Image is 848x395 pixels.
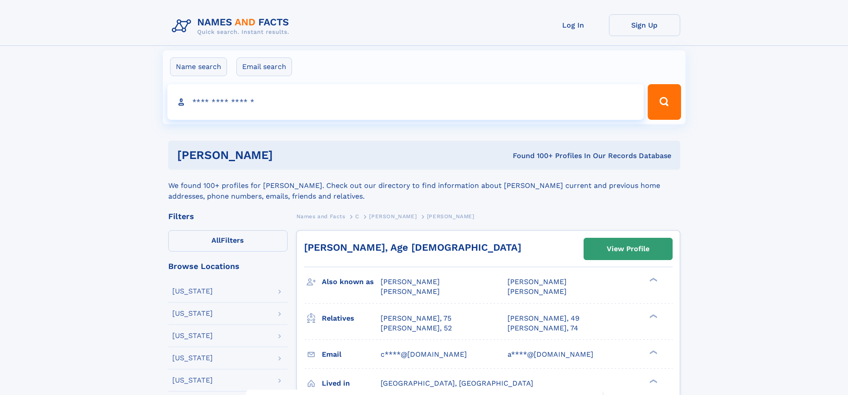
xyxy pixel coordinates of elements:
[172,288,213,295] div: [US_STATE]
[170,57,227,76] label: Name search
[177,150,393,161] h1: [PERSON_NAME]
[609,14,680,36] a: Sign Up
[427,213,475,220] span: [PERSON_NAME]
[168,170,680,202] div: We found 100+ profiles for [PERSON_NAME]. Check out our directory to find information about [PERS...
[168,212,288,220] div: Filters
[236,57,292,76] label: Email search
[322,347,381,362] h3: Email
[322,274,381,289] h3: Also known as
[304,242,521,253] a: [PERSON_NAME], Age [DEMOGRAPHIC_DATA]
[322,311,381,326] h3: Relatives
[647,313,658,319] div: ❯
[507,314,580,323] a: [PERSON_NAME], 49
[381,277,440,286] span: [PERSON_NAME]
[584,238,672,260] a: View Profile
[538,14,609,36] a: Log In
[211,236,221,244] span: All
[381,323,452,333] a: [PERSON_NAME], 52
[172,310,213,317] div: [US_STATE]
[507,287,567,296] span: [PERSON_NAME]
[168,230,288,252] label: Filters
[393,151,671,161] div: Found 100+ Profiles In Our Records Database
[607,239,649,259] div: View Profile
[172,354,213,362] div: [US_STATE]
[647,378,658,384] div: ❯
[167,84,644,120] input: search input
[381,314,451,323] a: [PERSON_NAME], 75
[172,332,213,339] div: [US_STATE]
[172,377,213,384] div: [US_STATE]
[355,211,359,222] a: C
[168,262,288,270] div: Browse Locations
[647,277,658,283] div: ❯
[381,287,440,296] span: [PERSON_NAME]
[168,14,296,38] img: Logo Names and Facts
[355,213,359,220] span: C
[507,323,578,333] a: [PERSON_NAME], 74
[648,84,681,120] button: Search Button
[507,277,567,286] span: [PERSON_NAME]
[647,349,658,355] div: ❯
[381,379,533,387] span: [GEOGRAPHIC_DATA], [GEOGRAPHIC_DATA]
[369,213,417,220] span: [PERSON_NAME]
[369,211,417,222] a: [PERSON_NAME]
[322,376,381,391] h3: Lived in
[296,211,345,222] a: Names and Facts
